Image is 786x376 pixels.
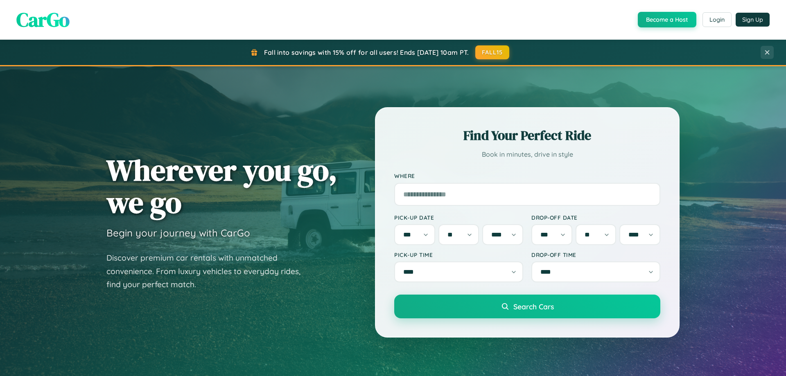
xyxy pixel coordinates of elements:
button: Search Cars [394,295,660,318]
h1: Wherever you go, we go [106,154,337,218]
button: Become a Host [638,12,696,27]
label: Where [394,173,660,180]
button: Sign Up [736,13,770,27]
label: Drop-off Date [531,214,660,221]
label: Pick-up Time [394,251,523,258]
label: Drop-off Time [531,251,660,258]
button: FALL15 [475,45,510,59]
p: Book in minutes, drive in style [394,149,660,160]
label: Pick-up Date [394,214,523,221]
h2: Find Your Perfect Ride [394,126,660,144]
h3: Begin your journey with CarGo [106,227,250,239]
span: Fall into savings with 15% off for all users! Ends [DATE] 10am PT. [264,48,469,56]
span: CarGo [16,6,70,33]
span: Search Cars [513,302,554,311]
p: Discover premium car rentals with unmatched convenience. From luxury vehicles to everyday rides, ... [106,251,311,291]
button: Login [702,12,732,27]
